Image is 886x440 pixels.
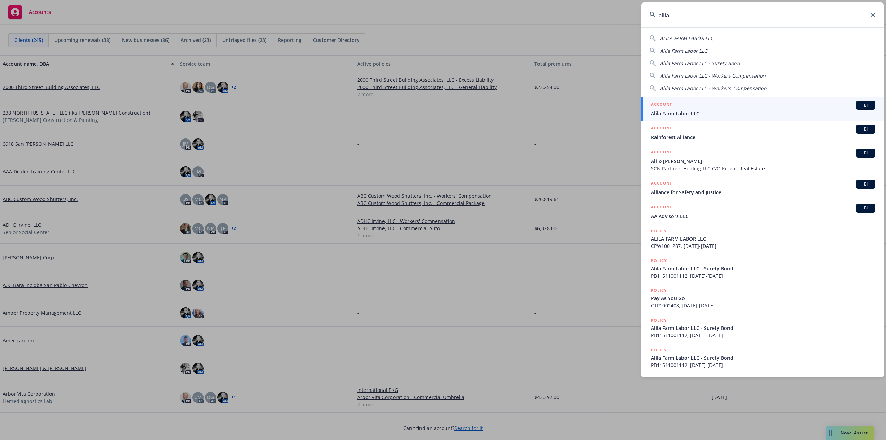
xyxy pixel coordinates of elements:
[641,97,884,121] a: ACCOUNTBIAlila Farm Labor LLC
[651,354,875,361] span: Alila Farm Labor LLC - Surety Bond
[651,110,875,117] span: Alila Farm Labor LLC
[651,235,875,242] span: ALILA FARM LABOR LLC
[641,200,884,224] a: ACCOUNTBIAA Advisors LLC
[651,272,875,279] span: PB11511001112, [DATE]-[DATE]
[651,158,875,165] span: Ali & [PERSON_NAME]
[651,189,875,196] span: Alliance for Safety and Justice
[660,35,713,42] span: ALILA FARM LABOR LLC
[651,332,875,339] span: PB11511001112, [DATE]-[DATE]
[651,125,672,133] h5: ACCOUNT
[641,121,884,145] a: ACCOUNTBIRainforest Alliance
[859,205,873,211] span: BI
[660,72,766,79] span: Alila Farm Labor LLC - Workers Compensation
[651,317,667,324] h5: POLICY
[651,265,875,272] span: Alila Farm Labor LLC - Surety Bond
[859,181,873,187] span: BI
[641,176,884,200] a: ACCOUNTBIAlliance for Safety and Justice
[651,180,672,188] h5: ACCOUNT
[651,295,875,302] span: Pay As You Go
[651,134,875,141] span: Rainforest Alliance
[641,2,884,27] input: Search...
[651,347,667,353] h5: POLICY
[651,302,875,309] span: CTP1002408, [DATE]-[DATE]
[651,204,672,212] h5: ACCOUNT
[651,213,875,220] span: AA Advisors LLC
[641,145,884,176] a: ACCOUNTBIAli & [PERSON_NAME]SCN Partners Holding LLC C/O Kinetic Real Estate
[859,102,873,108] span: BI
[641,343,884,372] a: POLICYAlila Farm Labor LLC - Surety BondPB11511001112, [DATE]-[DATE]
[651,101,672,109] h5: ACCOUNT
[859,150,873,156] span: BI
[641,253,884,283] a: POLICYAlila Farm Labor LLC - Surety BondPB11511001112, [DATE]-[DATE]
[859,126,873,132] span: BI
[651,242,875,250] span: CPW1001287, [DATE]-[DATE]
[641,283,884,313] a: POLICYPay As You GoCTP1002408, [DATE]-[DATE]
[660,60,740,66] span: Alila Farm Labor LLC - Surety Bond
[651,361,875,369] span: PB11511001112, [DATE]-[DATE]
[651,257,667,264] h5: POLICY
[651,149,672,157] h5: ACCOUNT
[651,324,875,332] span: Alila Farm Labor LLC - Surety Bond
[651,165,875,172] span: SCN Partners Holding LLC C/O Kinetic Real Estate
[641,313,884,343] a: POLICYAlila Farm Labor LLC - Surety BondPB11511001112, [DATE]-[DATE]
[660,85,767,91] span: Alila Farm Labor LLC - Workers' Compensation
[651,287,667,294] h5: POLICY
[651,227,667,234] h5: POLICY
[660,47,707,54] span: Alila Farm Labor LLC
[641,224,884,253] a: POLICYALILA FARM LABOR LLCCPW1001287, [DATE]-[DATE]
